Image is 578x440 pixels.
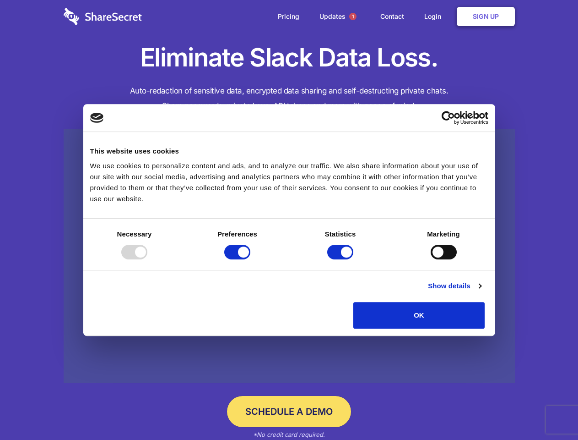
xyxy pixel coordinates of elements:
em: *No credit card required. [253,431,325,438]
button: OK [353,302,485,329]
h1: Eliminate Slack Data Loss. [64,41,515,74]
a: Contact [371,2,413,31]
a: Show details [428,280,481,291]
strong: Statistics [325,230,356,238]
span: 1 [349,13,357,20]
a: Sign Up [457,7,515,26]
div: We use cookies to personalize content and ads, and to analyze our traffic. We also share informat... [90,160,488,204]
a: Usercentrics Cookiebot - opens in a new window [408,111,488,125]
img: logo-wordmark-white-trans-d4663122ce5f474addd5e946df7df03e33cb6a1c49d2221995e7729f52c070b2.svg [64,8,142,25]
strong: Preferences [217,230,257,238]
img: logo [90,113,104,123]
a: Wistia video thumbnail [64,129,515,384]
a: Schedule a Demo [227,396,351,427]
strong: Necessary [117,230,152,238]
h4: Auto-redaction of sensitive data, encrypted data sharing and self-destructing private chats. Shar... [64,83,515,114]
a: Pricing [269,2,308,31]
strong: Marketing [427,230,460,238]
a: Login [415,2,455,31]
div: This website uses cookies [90,146,488,157]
